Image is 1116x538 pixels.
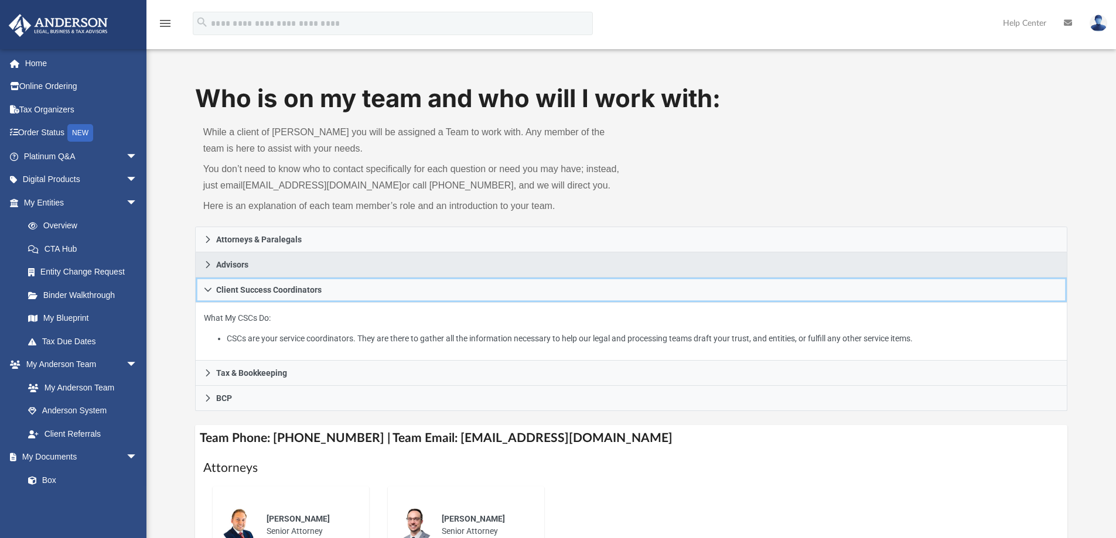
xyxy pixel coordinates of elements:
[203,460,1060,477] h1: Attorneys
[16,422,149,446] a: Client Referrals
[158,22,172,30] a: menu
[195,425,1068,451] h4: Team Phone: [PHONE_NUMBER] | Team Email: [EMAIL_ADDRESS][DOMAIN_NAME]
[195,386,1068,411] a: BCP
[16,468,144,492] a: Box
[16,399,149,423] a: Anderson System
[243,180,401,190] a: [EMAIL_ADDRESS][DOMAIN_NAME]
[216,286,322,294] span: Client Success Coordinators
[16,330,155,353] a: Tax Due Dates
[158,16,172,30] i: menu
[126,191,149,215] span: arrow_drop_down
[126,353,149,377] span: arrow_drop_down
[5,14,111,37] img: Anderson Advisors Platinum Portal
[216,235,302,244] span: Attorneys & Paralegals
[16,492,149,515] a: Meeting Minutes
[8,145,155,168] a: Platinum Q&Aarrow_drop_down
[195,227,1068,252] a: Attorneys & Paralegals
[227,331,1059,346] li: CSCs are your service coordinators. They are there to gather all the information necessary to hel...
[8,98,155,121] a: Tax Organizers
[16,376,144,399] a: My Anderson Team
[204,311,1059,346] p: What My CSCs Do:
[267,514,330,523] span: [PERSON_NAME]
[16,237,155,261] a: CTA Hub
[8,52,155,75] a: Home
[126,168,149,192] span: arrow_drop_down
[195,81,1068,116] h1: Who is on my team and who will I work with:
[126,446,149,470] span: arrow_drop_down
[16,214,155,238] a: Overview
[126,145,149,169] span: arrow_drop_down
[203,161,623,194] p: You don’t need to know who to contact specifically for each question or need you may have; instea...
[203,198,623,214] p: Here is an explanation of each team member’s role and an introduction to your team.
[8,168,155,191] a: Digital Productsarrow_drop_down
[442,514,505,523] span: [PERSON_NAME]
[16,307,149,330] a: My Blueprint
[195,252,1068,277] a: Advisors
[16,283,155,307] a: Binder Walkthrough
[196,16,209,29] i: search
[8,353,149,376] a: My Anderson Teamarrow_drop_down
[8,446,149,469] a: My Documentsarrow_drop_down
[1090,15,1107,32] img: User Pic
[216,261,248,269] span: Advisors
[16,261,155,284] a: Entity Change Request
[8,75,155,98] a: Online Ordering
[203,124,623,157] p: While a client of [PERSON_NAME] you will be assigned a Team to work with. Any member of the team ...
[216,369,287,377] span: Tax & Bookkeeping
[195,277,1068,303] a: Client Success Coordinators
[8,121,155,145] a: Order StatusNEW
[195,303,1068,361] div: Client Success Coordinators
[195,361,1068,386] a: Tax & Bookkeeping
[216,394,232,402] span: BCP
[67,124,93,142] div: NEW
[8,191,155,214] a: My Entitiesarrow_drop_down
